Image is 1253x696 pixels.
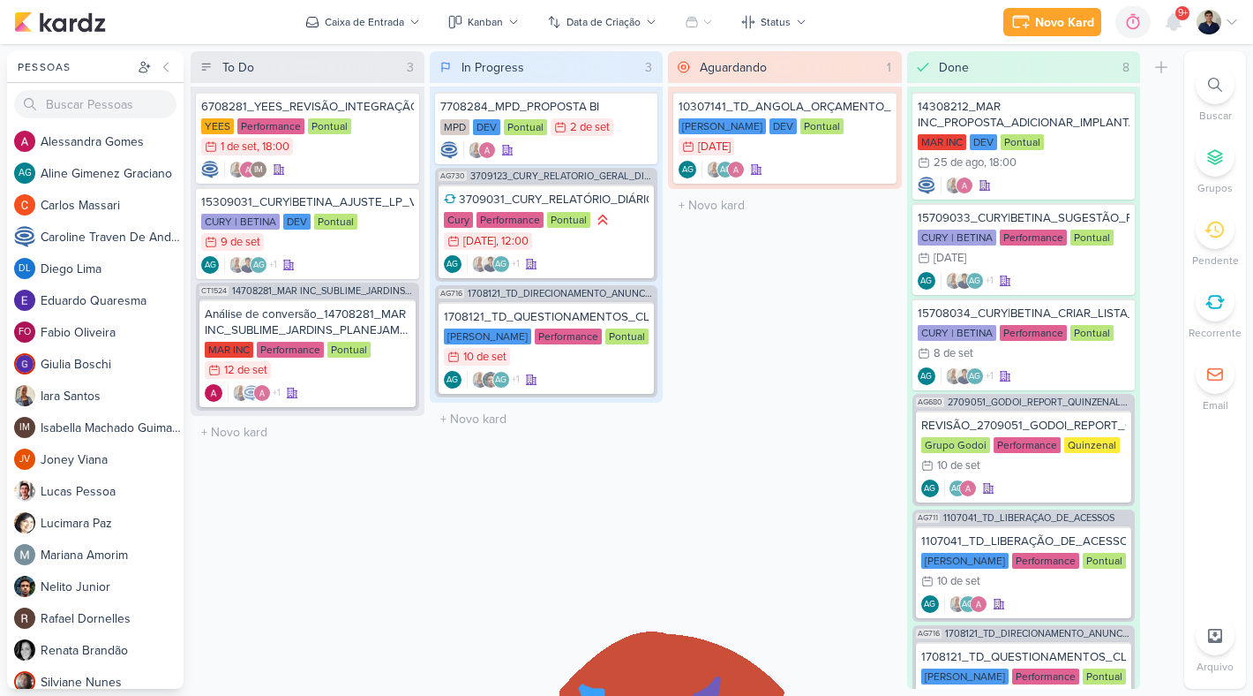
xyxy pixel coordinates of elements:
[934,157,984,169] div: 25 de ago
[504,119,547,135] div: Pontual
[916,513,940,523] span: AG711
[463,352,506,363] div: 10 de set
[14,163,35,184] div: Aline Gimenez Graciano
[510,257,520,271] span: +1
[921,480,939,497] div: Aline Gimenez Graciano
[949,480,966,497] div: Aline Gimenez Graciano
[228,384,281,402] div: Colaboradores: Iara Santos, Caroline Traven De Andrade, Alessandra Gomes, Isabella Machado Guimarães
[956,367,973,385] img: Levy Pessoa
[547,212,590,228] div: Pontual
[257,141,289,153] div: , 18:00
[1192,253,1239,269] p: Pendente
[444,371,461,389] div: Criador(a): Aline Gimenez Graciano
[444,255,461,273] div: Aline Gimenez Graciano
[250,256,267,274] div: Aline Gimenez Graciano
[1197,10,1221,34] img: Levy Pessoa
[934,253,966,264] div: [DATE]
[14,608,35,629] img: Rafael Dornelles
[14,59,134,75] div: Pessoas
[444,371,461,389] div: Aline Gimenez Graciano
[19,169,32,178] p: AG
[308,118,351,134] div: Pontual
[918,272,935,290] div: Aline Gimenez Graciano
[1184,65,1246,124] li: Ctrl + F
[440,141,458,159] img: Caroline Traven De Andrade
[439,171,467,181] span: AG730
[966,367,984,385] div: Aline Gimenez Graciano
[224,161,267,178] div: Colaboradores: Iara Santos, Alessandra Gomes, Isabella Machado Guimarães
[1070,230,1114,246] div: Pontual
[201,161,219,178] div: Criador(a): Caroline Traven De Andrade
[271,386,281,400] span: +1
[14,512,35,533] img: Lucimara Paz
[41,419,184,437] div: I s a b e l l a M a c h a d o G u i m a r ã e s
[250,161,267,178] div: Isabella Machado Guimarães
[41,291,184,310] div: E d u a r d o Q u a r e s m a
[41,132,184,151] div: A l e s s a n d r a G o m e s
[944,595,987,613] div: Colaboradores: Iara Santos, Aline Gimenez Graciano, Alessandra Gomes
[14,671,35,692] img: Silviane Nunes
[229,161,246,178] img: Iara Santos
[672,193,898,218] input: + Novo kard
[14,131,35,152] img: Alessandra Gomes
[14,290,35,311] img: Eduardo Quaresma
[594,211,611,229] div: Prioridade Alta
[283,214,311,230] div: DEV
[679,99,891,115] div: 10307141_TD_ANGOLA_ORÇAMENTO_DEV_SITE_ANGOLA
[1000,230,1067,246] div: Performance
[951,485,963,494] p: AG
[314,214,357,230] div: Pontual
[205,342,253,358] div: MAR INC
[468,289,655,299] span: 1708121_TD_DIRECIONAMENTO_ANUNCIOS_WEBSITE
[702,161,745,178] div: Colaboradores: Iara Santos, Aline Gimenez Graciano, Alessandra Gomes
[918,306,1130,322] div: 15708034_CURY|BETINA_CRIAR_LISTA_NEGATIVAÇÃO_BAIRROS
[679,161,696,178] div: Criador(a): Aline Gimenez Graciano
[1178,6,1188,20] span: 9+
[201,99,414,115] div: 6708281_YEES_REVISÃO_INTEGRAÇÃO_MORADA
[19,423,30,433] p: IM
[924,601,935,609] p: AG
[918,272,935,290] div: Criador(a): Aline Gimenez Graciano
[984,369,994,383] span: +1
[440,141,458,159] div: Criador(a): Caroline Traven De Andrade
[880,58,898,77] div: 1
[205,384,222,402] img: Alessandra Gomes
[201,161,219,178] img: Caroline Traven De Andrade
[400,58,421,77] div: 3
[698,141,731,153] div: [DATE]
[224,256,277,274] div: Colaboradores: Iara Santos, Levy Pessoa, Aline Gimenez Graciano, Alessandra Gomes
[444,309,649,325] div: 1708121_TD_QUESTIONAMENTOS_CLIENTE_V.3
[41,482,184,501] div: L u c a s P e s s o a
[918,177,935,194] div: Criador(a): Caroline Traven De Andrade
[205,261,216,270] p: AG
[482,255,499,273] img: Levy Pessoa
[969,277,980,286] p: AG
[943,513,1114,523] span: 1107041_TD_LIBERAÇÃO_DE_ACESSOS
[446,376,458,385] p: AG
[463,236,496,247] div: [DATE]
[253,384,271,402] img: Alessandra Gomes
[945,629,1132,639] span: 1708121_TD_DIRECIONAMENTO_ANUNCIOS_WEBSITE
[918,177,935,194] img: Caroline Traven De Andrade
[201,214,280,230] div: CURY | BETINA
[1189,325,1242,341] p: Recorrente
[706,161,724,178] img: Iara Santos
[937,460,980,472] div: 10 de set
[934,348,973,359] div: 8 de set
[444,329,531,344] div: [PERSON_NAME]
[229,256,246,274] img: Iara Santos
[605,329,649,344] div: Pontual
[201,256,219,274] div: Criador(a): Aline Gimenez Graciano
[727,161,745,178] img: Alessandra Gomes
[916,629,942,639] span: AG716
[1012,669,1079,685] div: Performance
[468,141,485,159] img: Iara Santos
[921,418,1127,434] div: REVISÃO_2709051_GODOI_REPORT_QUINZENAL_11.09
[948,397,1132,407] span: 2709051_GODOI_REPORT_QUINZENAL_11.09
[440,119,469,135] div: MPD
[959,595,977,613] div: Aline Gimenez Graciano
[467,371,520,389] div: Colaboradores: Iara Santos, Nelito Junior, Aline Gimenez Graciano, Alessandra Gomes
[14,417,35,438] div: Isabella Machado Guimarães
[941,177,973,194] div: Colaboradores: Iara Santos, Alessandra Gomes
[444,192,649,208] div: 3709031_CURY_RELATÓRIO_DIÁRIO_CAMPANHA_DIA"C"_SP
